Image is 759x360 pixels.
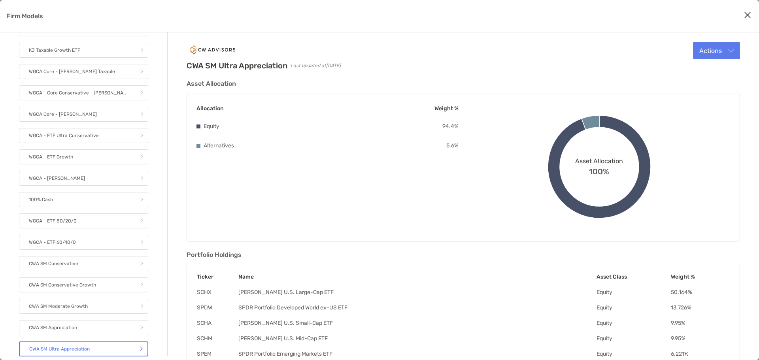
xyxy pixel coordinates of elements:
[204,121,219,131] p: Equity
[19,128,148,143] a: WGCA - ETF Ultra Conservative
[187,61,287,70] h2: CWA SM Ultra Appreciation
[187,251,740,258] h3: Portfolio Holdings
[19,171,148,186] a: WGCA - [PERSON_NAME]
[19,64,148,79] a: WGCA Core - [PERSON_NAME] Taxable
[29,237,76,247] p: WGCA - ETF 60/40/0
[670,319,730,327] td: 9.95 %
[19,341,148,356] a: CWA SM Ultra Appreciation
[19,320,148,335] a: CWA SM Appreciation
[238,319,596,327] td: [PERSON_NAME] U.S. Small-Cap ETF
[19,192,148,207] a: 100% Cash
[442,121,459,131] p: 94.4 %
[238,304,596,311] td: SPDR Portfolio Developed World ex-US ETF
[196,335,238,342] td: SCHM
[238,350,596,358] td: SPDR Portfolio Emerging Markets ETF
[196,104,224,113] p: Allocation
[670,288,730,296] td: 50.164 %
[29,259,78,269] p: CWA SM Conservative
[6,11,43,21] p: Firm Models
[187,42,239,58] img: Company Logo
[204,141,234,151] p: Alternatives
[670,350,730,358] td: 6.221 %
[19,299,148,314] a: CWA SM Moderate Growth
[446,141,459,151] p: 5.6 %
[596,273,671,281] th: Asset Class
[596,319,671,327] td: Equity
[575,157,623,165] span: Asset Allocation
[196,304,238,311] td: SPDW
[29,323,77,333] p: CWA SM Appreciation
[742,9,753,21] button: Close modal
[693,42,740,59] button: Actions
[29,152,73,162] p: WGCA - ETF Growth
[596,335,671,342] td: Equity
[29,344,90,354] p: CWA SM Ultra Appreciation
[29,109,97,119] p: WGCA Core - [PERSON_NAME]
[29,302,88,311] p: CWA SM Moderate Growth
[29,88,130,98] p: WGCA - Core Conservative - [PERSON_NAME]
[187,80,740,87] h3: Asset Allocation
[19,107,148,122] a: WGCA Core - [PERSON_NAME]
[596,304,671,311] td: Equity
[238,335,596,342] td: [PERSON_NAME] U.S. Mid-Cap ETF
[29,45,80,55] p: KJ Taxable Growth ETF
[29,216,77,226] p: WGCA - ETF 80/20/0
[29,195,53,205] p: 100% Cash
[29,173,85,183] p: WGCA - [PERSON_NAME]
[29,67,115,77] p: WGCA Core - [PERSON_NAME] Taxable
[238,273,596,281] th: Name
[19,277,148,292] a: CWA SM Conservative Growth
[670,335,730,342] td: 9.95 %
[196,319,238,327] td: SCHA
[196,350,238,358] td: SPEM
[434,104,459,113] p: Weight %
[19,213,148,228] a: WGCA - ETF 80/20/0
[19,256,148,271] a: CWA SM Conservative
[238,288,596,296] td: [PERSON_NAME] U.S. Large-Cap ETF
[19,235,148,250] a: WGCA - ETF 60/40/0
[19,85,148,100] a: WGCA - Core Conservative - [PERSON_NAME]
[596,288,671,296] td: Equity
[29,280,96,290] p: CWA SM Conservative Growth
[291,63,341,68] span: Last updated at [DATE]
[196,273,238,281] th: Ticker
[196,288,238,296] td: SCHX
[670,304,730,311] td: 13.726 %
[19,149,148,164] a: WGCA - ETF Growth
[596,350,671,358] td: Equity
[19,43,148,58] a: KJ Taxable Growth ETF
[670,273,730,281] th: Weight %
[589,165,609,176] span: 100%
[29,131,99,141] p: WGCA - ETF Ultra Conservative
